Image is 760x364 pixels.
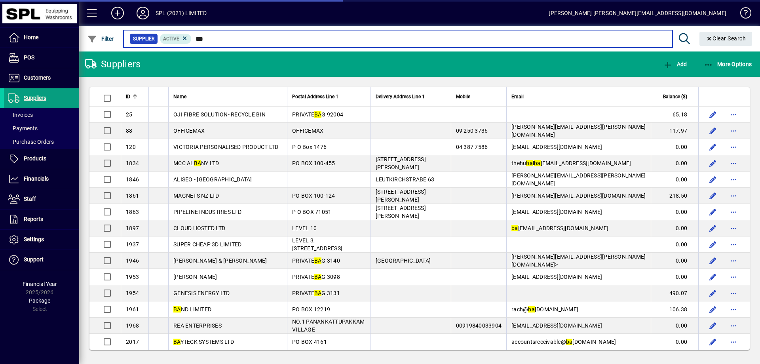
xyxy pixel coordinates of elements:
span: MCC AL NY LTD [173,160,219,166]
div: Mobile [456,92,502,101]
span: OFFICEMAX [173,128,205,134]
a: Reports [4,210,79,229]
span: 1961 [126,306,139,313]
div: Balance ($) [656,92,694,101]
td: 0.00 [651,269,698,285]
span: Clear Search [706,35,746,42]
div: Name [173,92,282,101]
span: PRIVATE G 3098 [292,274,340,280]
span: Home [24,34,38,40]
span: NO.1 PANANKATTUPAKKAM VILLAGE [292,318,365,333]
button: Edit [707,254,719,267]
span: Suppliers [24,95,46,101]
span: [EMAIL_ADDRESS][DOMAIN_NAME] [511,209,602,215]
span: ALISEO - [GEOGRAPHIC_DATA] [173,176,252,183]
span: LEUTKIRCHSTRABE 63 [376,176,435,183]
td: 0.00 [651,220,698,236]
span: Mobile [456,92,470,101]
button: More options [727,124,740,137]
span: Filter [87,36,114,42]
span: Active [163,36,179,42]
span: 1897 [126,225,139,231]
span: Delivery Address Line 1 [376,92,425,101]
td: 218.50 [651,188,698,204]
span: [STREET_ADDRESS][PERSON_NAME] [376,156,426,170]
span: PRIVATE G 3131 [292,290,340,296]
td: 0.00 [651,155,698,172]
span: 1946 [126,257,139,264]
span: OFFICEMAX [292,128,323,134]
span: Purchase Orders [8,139,54,145]
button: Edit [707,173,719,186]
em: BA [314,274,322,280]
span: Support [24,256,44,263]
td: 0.00 [651,318,698,334]
button: More options [727,287,740,299]
em: BA [194,160,201,166]
em: ba [528,306,535,313]
span: PRIVATE G 92004 [292,111,343,118]
a: Payments [4,122,79,135]
a: Purchase Orders [4,135,79,149]
button: Edit [707,206,719,218]
a: Invoices [4,108,79,122]
span: thehu l [EMAIL_ADDRESS][DOMAIN_NAME] [511,160,631,166]
a: POS [4,48,79,68]
span: MAGNETS NZ LTD [173,192,219,199]
a: Knowledge Base [734,2,750,27]
button: Clear [699,32,752,46]
button: Edit [707,303,719,316]
span: Reports [24,216,43,222]
button: Edit [707,124,719,137]
mat-chip: Activation Status: Active [160,34,192,44]
td: 490.07 [651,285,698,301]
button: Filter [85,32,116,46]
a: Products [4,149,79,169]
span: PO BOX 12219 [292,306,330,313]
span: Balance ($) [663,92,687,101]
span: SUPER CHEAP 3D LIMITED [173,241,242,248]
span: Financials [24,175,49,182]
td: 0.00 [651,236,698,253]
span: Payments [8,125,38,131]
em: ba [526,160,533,166]
em: ba [534,160,541,166]
button: Edit [707,108,719,121]
a: Customers [4,68,79,88]
span: 88 [126,128,133,134]
button: Edit [707,238,719,251]
em: BA [173,306,181,313]
button: More options [727,335,740,348]
span: POS [24,54,34,61]
button: More options [727,222,740,234]
span: PO BOX 4161 [292,339,327,345]
button: Profile [130,6,156,20]
button: Edit [707,141,719,153]
span: Package [29,297,50,304]
span: 1863 [126,209,139,215]
div: [PERSON_NAME] [PERSON_NAME][EMAIL_ADDRESS][DOMAIN_NAME] [549,7,726,19]
a: Financials [4,169,79,189]
button: More options [727,173,740,186]
span: OJI FIBRE SOLUTION- RECYCLE BIN [173,111,266,118]
button: Edit [707,271,719,283]
span: 25 [126,111,133,118]
span: Financial Year [23,281,57,287]
td: 0.00 [651,204,698,220]
span: Settings [24,236,44,242]
button: More options [727,157,740,170]
button: Edit [707,335,719,348]
button: Edit [707,157,719,170]
button: More options [727,206,740,218]
span: 04 387 7586 [456,144,488,150]
td: 65.18 [651,107,698,123]
em: BA [314,257,322,264]
button: More options [727,108,740,121]
span: [STREET_ADDRESS][PERSON_NAME] [376,205,426,219]
span: [PERSON_NAME][EMAIL_ADDRESS][PERSON_NAME][DOMAIN_NAME] [511,172,646,187]
a: Home [4,28,79,48]
span: [PERSON_NAME][EMAIL_ADDRESS][PERSON_NAME][DOMAIN_NAME]> [511,253,646,268]
span: P O Box 1476 [292,144,327,150]
span: LEVEL 10 [292,225,317,231]
td: 117.97 [651,123,698,139]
